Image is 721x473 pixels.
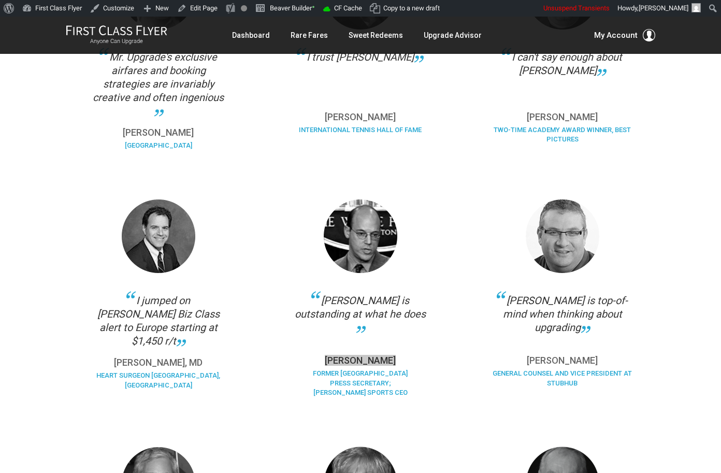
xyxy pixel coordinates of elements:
p: [PERSON_NAME] [493,356,632,365]
img: Ari.png [324,199,397,273]
span: [PERSON_NAME] [639,4,688,12]
p: [PERSON_NAME] [291,112,430,122]
div: [GEOGRAPHIC_DATA] [89,141,228,158]
div: [PERSON_NAME] is outstanding at what he does [291,294,430,346]
small: Anyone Can Upgrade [66,38,167,45]
div: Former [GEOGRAPHIC_DATA] Press Secretary; [PERSON_NAME] Sports CEO [291,369,430,405]
span: • [312,2,315,12]
div: International Tennis Hall of Fame [291,125,430,142]
img: First Class Flyer [66,25,167,36]
div: [PERSON_NAME] is top-of-mind when thinking about upgrading [493,294,632,346]
button: My Account [594,29,655,41]
div: Two-Time Academy Award Winner, Best Pictures [493,125,632,152]
img: Pass.png [122,199,195,273]
span: Unsuspend Transients [543,4,610,12]
a: Rare Fares [291,26,328,45]
p: [PERSON_NAME] [493,112,632,122]
a: Dashboard [232,26,270,45]
p: [PERSON_NAME] [291,356,430,365]
a: First Class FlyerAnyone Can Upgrade [66,25,167,46]
p: [PERSON_NAME], MD [89,358,228,367]
a: Sweet Redeems [349,26,403,45]
div: Heart Surgeon [GEOGRAPHIC_DATA], [GEOGRAPHIC_DATA] [89,371,228,397]
div: Mr. Upgrade's exclusive airfares and booking strategies are invariably creative and often ingenious [89,50,228,118]
div: I trust [PERSON_NAME] [291,50,430,102]
img: Cohen.png [526,199,599,273]
p: [PERSON_NAME] [89,128,228,137]
div: I can't say enough about [PERSON_NAME] [493,50,632,102]
span: My Account [594,29,638,41]
div: General Counsel and Vice President at StubHub [493,369,632,395]
a: Upgrade Advisor [424,26,482,45]
div: I jumped on [PERSON_NAME] Biz Class alert to Europe starting at $1,450 r/t [89,294,228,348]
